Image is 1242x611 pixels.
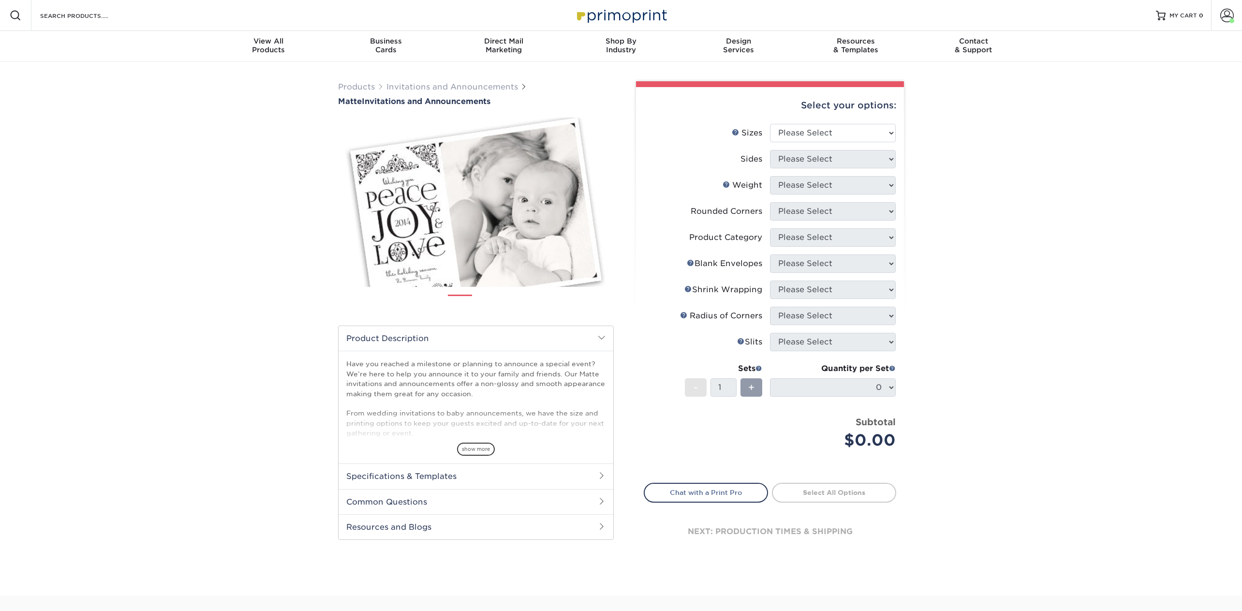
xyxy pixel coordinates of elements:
span: Business [327,37,445,45]
img: Invitations and Announcements 02 [480,291,504,315]
img: Invitations and Announcements 01 [448,291,472,315]
span: 0 [1199,12,1203,19]
span: Contact [915,37,1032,45]
div: Slits [737,336,762,348]
span: + [748,380,754,395]
div: Radius of Corners [680,310,762,322]
div: Products [210,37,327,54]
a: View AllProducts [210,31,327,62]
div: Sizes [732,127,762,139]
div: Industry [562,37,680,54]
div: Blank Envelopes [687,258,762,269]
input: SEARCH PRODUCTS..... [39,10,133,21]
h2: Resources and Blogs [339,514,613,539]
span: MY CART [1169,12,1197,20]
span: Design [680,37,797,45]
a: Contact& Support [915,31,1032,62]
div: next: production times & shipping [644,503,896,561]
a: Chat with a Print Pro [644,483,768,502]
span: View All [210,37,327,45]
div: Select your options: [644,87,896,124]
div: Rounded Corners [691,206,762,217]
h1: Invitations and Announcements [338,97,614,106]
a: MatteInvitations and Announcements [338,97,614,106]
div: Marketing [445,37,562,54]
div: Shrink Wrapping [684,284,762,296]
h2: Common Questions [339,489,613,514]
p: Have you reached a milestone or planning to announce a special event? We’re here to help you anno... [346,359,606,467]
a: Shop ByIndustry [562,31,680,62]
span: show more [457,443,495,456]
strong: Subtotal [856,417,896,427]
img: Primoprint [573,5,669,26]
a: Direct MailMarketing [445,31,562,62]
div: Sets [685,363,762,374]
span: Matte [338,97,362,106]
div: Services [680,37,797,54]
a: Products [338,82,375,91]
img: Matte 01 [338,107,614,298]
div: Cards [327,37,445,54]
span: Direct Mail [445,37,562,45]
h2: Specifications & Templates [339,463,613,489]
div: & Templates [797,37,915,54]
span: Shop By [562,37,680,45]
div: Sides [740,153,762,165]
a: Resources& Templates [797,31,915,62]
a: DesignServices [680,31,797,62]
a: BusinessCards [327,31,445,62]
a: Invitations and Announcements [386,82,518,91]
span: Resources [797,37,915,45]
div: Quantity per Set [770,363,896,374]
div: Weight [723,179,762,191]
div: Product Category [689,232,762,243]
span: - [694,380,698,395]
div: $0.00 [777,429,896,452]
div: & Support [915,37,1032,54]
h2: Product Description [339,326,613,351]
a: Select All Options [772,483,896,502]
